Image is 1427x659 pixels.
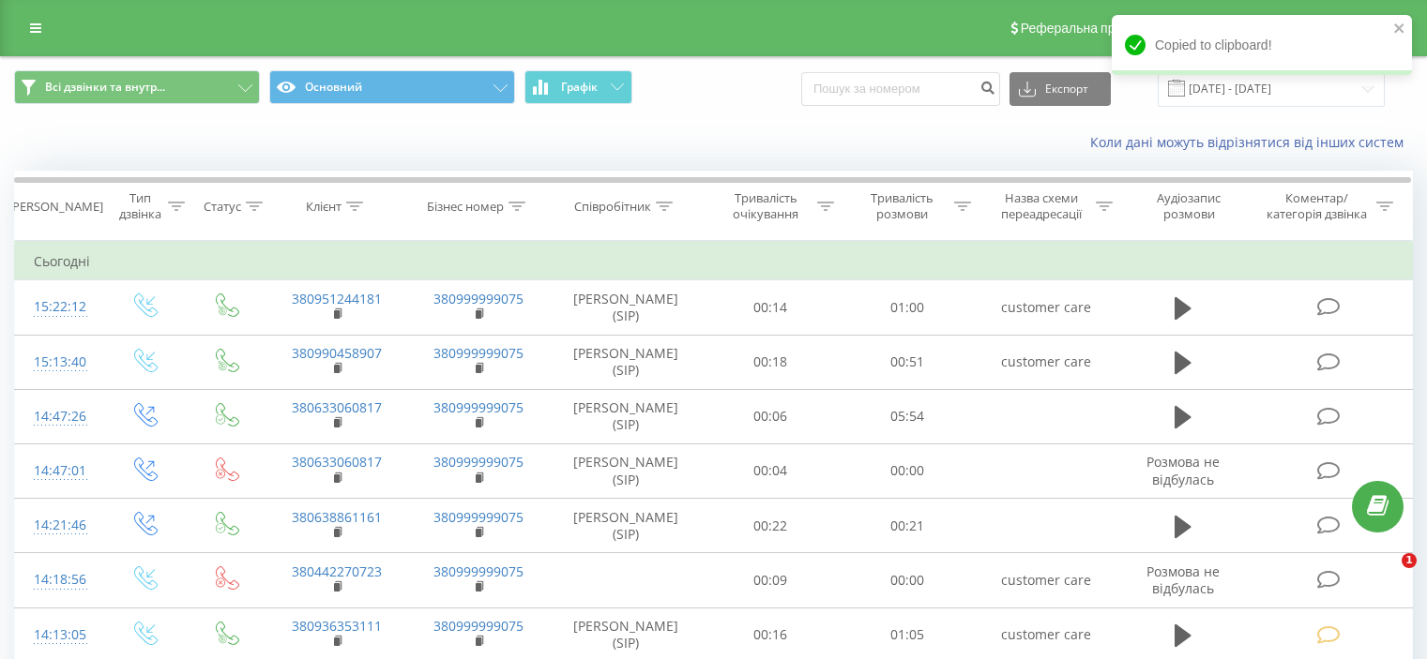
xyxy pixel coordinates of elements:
[1010,72,1111,106] button: Експорт
[427,199,504,215] div: Бізнес номер
[839,499,975,553] td: 00:21
[574,199,651,215] div: Співробітник
[292,398,382,416] a: 380633060817
[720,190,813,222] div: Тривалість очікування
[34,507,83,544] div: 14:21:46
[433,398,524,416] a: 380999999075
[433,562,524,580] a: 380999999075
[1402,553,1417,568] span: 1
[839,443,975,498] td: 00:00
[433,508,524,526] a: 380999999075
[292,290,382,307] a: 380951244181
[703,280,839,335] td: 00:14
[1021,21,1159,36] span: Реферальна програма
[292,344,382,362] a: 380990458907
[839,280,975,335] td: 01:00
[550,335,703,389] td: [PERSON_NAME] (SIP)
[993,190,1091,222] div: Назва схеми переадресації
[703,553,839,607] td: 00:09
[550,499,703,553] td: [PERSON_NAME] (SIP)
[550,389,703,443] td: [PERSON_NAME] (SIP)
[1363,553,1408,598] iframe: Intercom live chat
[292,453,382,471] a: 380633060817
[292,617,382,635] a: 380936353111
[1262,190,1372,222] div: Коментар/категорія дзвінка
[433,453,524,471] a: 380999999075
[1134,190,1244,222] div: Аудіозапис розмови
[34,289,83,325] div: 15:22:12
[703,335,839,389] td: 00:18
[801,72,1000,106] input: Пошук за номером
[975,280,1116,335] td: customer care
[524,70,632,104] button: Графік
[34,562,83,598] div: 14:18:56
[292,508,382,526] a: 380638861161
[1112,15,1412,75] div: Copied to clipboard!
[14,70,260,104] button: Всі дзвінки та внутр...
[433,290,524,307] a: 380999999075
[703,499,839,553] td: 00:22
[1393,21,1406,38] button: close
[856,190,949,222] div: Тривалість розмови
[1146,453,1220,487] span: Розмова не відбулась
[550,280,703,335] td: [PERSON_NAME] (SIP)
[34,453,83,489] div: 14:47:01
[703,389,839,443] td: 00:06
[839,389,975,443] td: 05:54
[292,562,382,580] a: 380442270723
[839,335,975,389] td: 00:51
[839,553,975,607] td: 00:00
[118,190,162,222] div: Тип дзвінка
[269,70,515,104] button: Основний
[34,398,83,435] div: 14:47:26
[34,617,83,653] div: 14:13:05
[1146,562,1220,597] span: Розмова не відбулась
[561,81,598,94] span: Графік
[204,199,241,215] div: Статус
[433,344,524,362] a: 380999999075
[433,617,524,635] a: 380999999075
[703,443,839,498] td: 00:04
[975,335,1116,389] td: customer care
[306,199,342,215] div: Клієнт
[975,553,1116,607] td: customer care
[45,80,165,95] span: Всі дзвінки та внутр...
[8,199,103,215] div: [PERSON_NAME]
[34,344,83,381] div: 15:13:40
[15,243,1413,280] td: Сьогодні
[550,443,703,498] td: [PERSON_NAME] (SIP)
[1090,133,1413,151] a: Коли дані можуть відрізнятися вiд інших систем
